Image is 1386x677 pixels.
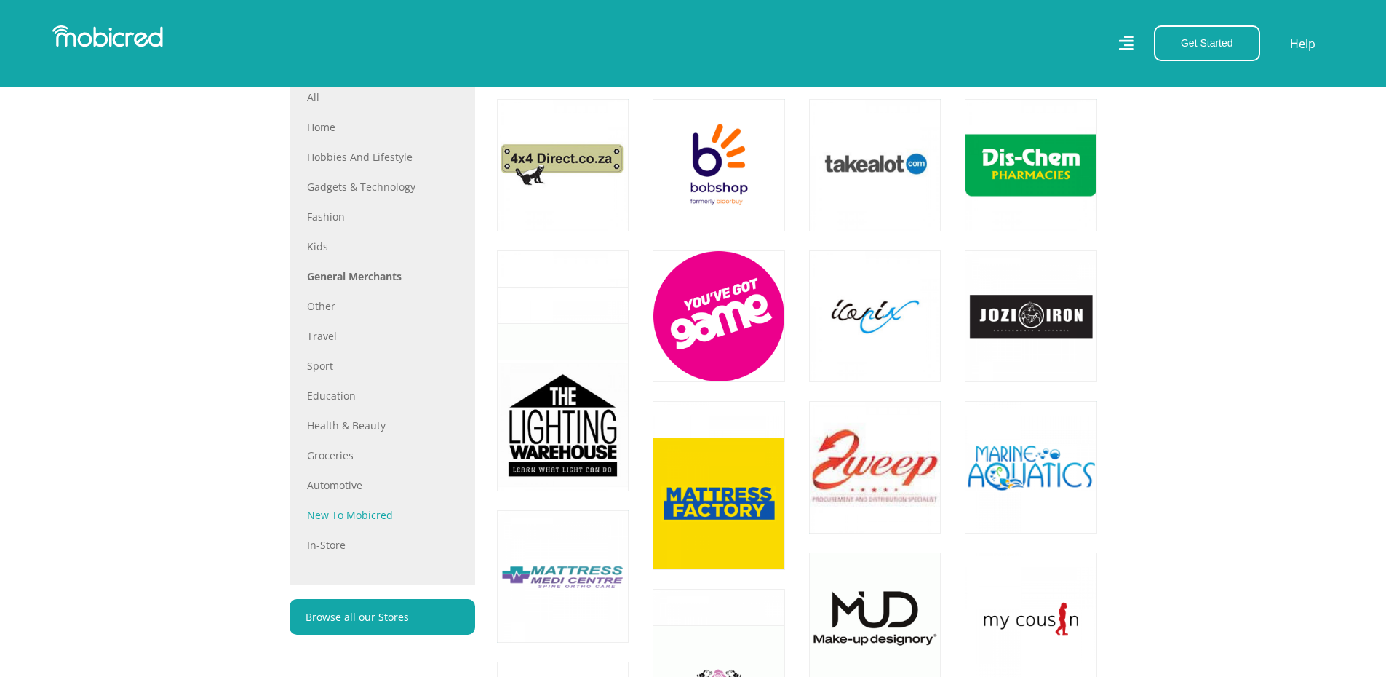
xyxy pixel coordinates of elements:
[307,418,458,433] a: Health & Beauty
[307,239,458,254] a: Kids
[307,90,458,105] a: All
[307,478,458,493] a: Automotive
[307,328,458,344] a: Travel
[1154,25,1260,61] button: Get Started
[52,25,163,47] img: Mobicred
[307,179,458,194] a: Gadgets & Technology
[290,599,475,635] a: Browse all our Stores
[307,298,458,314] a: Other
[307,358,458,373] a: Sport
[1289,34,1316,53] a: Help
[307,537,458,553] a: In-store
[307,507,458,523] a: New to Mobicred
[307,149,458,165] a: Hobbies and Lifestyle
[307,388,458,403] a: Education
[307,448,458,463] a: Groceries
[307,269,458,284] a: General Merchants
[307,209,458,224] a: Fashion
[307,119,458,135] a: Home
